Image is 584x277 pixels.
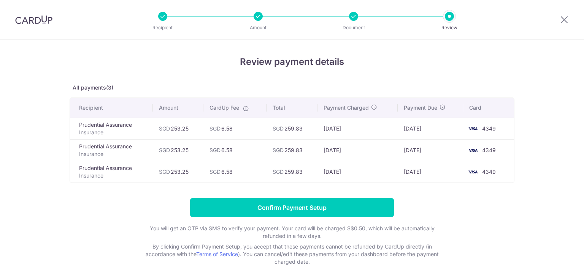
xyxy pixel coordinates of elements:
span: SGD [209,168,221,175]
td: [DATE] [317,139,397,161]
span: SGD [209,125,221,132]
span: SGD [209,147,221,153]
p: Insurance [79,129,147,136]
img: <span class="translation_missing" title="translation missing: en.account_steps.new_confirm_form.b... [465,167,481,176]
td: [DATE] [398,139,463,161]
p: Recipient [135,24,191,31]
span: Payment Due [404,104,437,112]
p: You will get an OTP via SMS to verify your payment. Your card will be charged S$0.50, which will ... [140,225,444,240]
p: By clicking Confirm Payment Setup, you accept that these payments cannot be refunded by CardUp di... [140,243,444,266]
a: Terms of Service [196,251,238,257]
p: Review [421,24,478,31]
p: Insurance [79,172,147,179]
td: 259.83 [267,161,318,183]
td: 6.58 [203,139,266,161]
td: 259.83 [267,139,318,161]
td: [DATE] [317,161,397,183]
span: SGD [159,125,170,132]
span: SGD [159,147,170,153]
span: SGD [273,147,284,153]
th: Card [463,98,514,118]
span: SGD [159,168,170,175]
img: <span class="translation_missing" title="translation missing: en.account_steps.new_confirm_form.b... [465,124,481,133]
p: All payments(3) [70,84,514,91]
span: Payment Charged [324,104,369,112]
td: 259.83 [267,118,318,139]
th: Amount [153,98,204,118]
span: CardUp Fee [209,104,239,112]
input: Confirm Payment Setup [190,198,394,217]
td: 6.58 [203,161,266,183]
span: 4349 [482,168,496,175]
img: <span class="translation_missing" title="translation missing: en.account_steps.new_confirm_form.b... [465,146,481,155]
td: Prudential Assurance [70,118,153,139]
td: [DATE] [398,118,463,139]
span: SGD [273,168,284,175]
iframe: Opens a widget where you can find more information [535,254,576,273]
td: Prudential Assurance [70,139,153,161]
td: 253.25 [153,161,204,183]
h4: Review payment details [70,55,514,69]
span: 4349 [482,147,496,153]
td: 253.25 [153,118,204,139]
td: Prudential Assurance [70,161,153,183]
img: CardUp [15,15,52,24]
td: 6.58 [203,118,266,139]
th: Recipient [70,98,153,118]
span: SGD [273,125,284,132]
td: [DATE] [398,161,463,183]
td: [DATE] [317,118,397,139]
p: Document [325,24,382,31]
p: Amount [230,24,286,31]
td: 253.25 [153,139,204,161]
span: 4349 [482,125,496,132]
th: Total [267,98,318,118]
p: Insurance [79,150,147,158]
